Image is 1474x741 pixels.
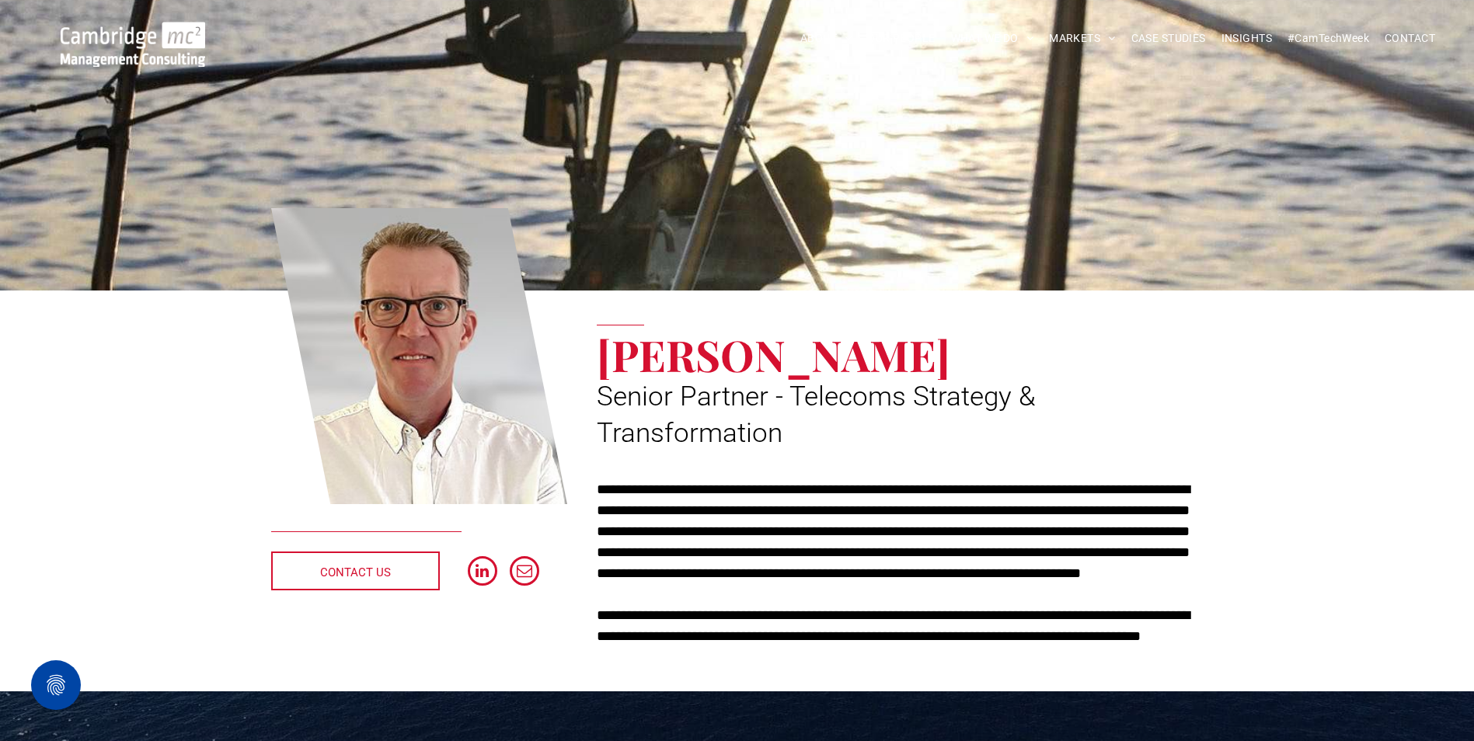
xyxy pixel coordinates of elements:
a: CONTACT US [271,551,440,590]
a: CONTACT [1377,26,1443,50]
a: MARKETS [1041,26,1123,50]
a: WHAT WE DO [943,26,1042,50]
a: linkedin [468,556,497,590]
a: OUR PEOPLE [859,26,943,50]
a: INSIGHTS [1214,26,1280,50]
a: Clive Quantrill | Senior Partner - Telecoms Strategy [271,206,568,507]
a: ABOUT [793,26,860,50]
span: CONTACT US [320,553,391,592]
img: Cambridge MC Logo [61,22,205,67]
a: CASE STUDIES [1124,26,1214,50]
span: Senior Partner - Telecoms Strategy & Transformation [597,381,1036,449]
span: [PERSON_NAME] [597,325,950,383]
a: #CamTechWeek [1280,26,1377,50]
a: Your Business Transformed | Cambridge Management Consulting [61,24,205,40]
a: email [510,556,539,590]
